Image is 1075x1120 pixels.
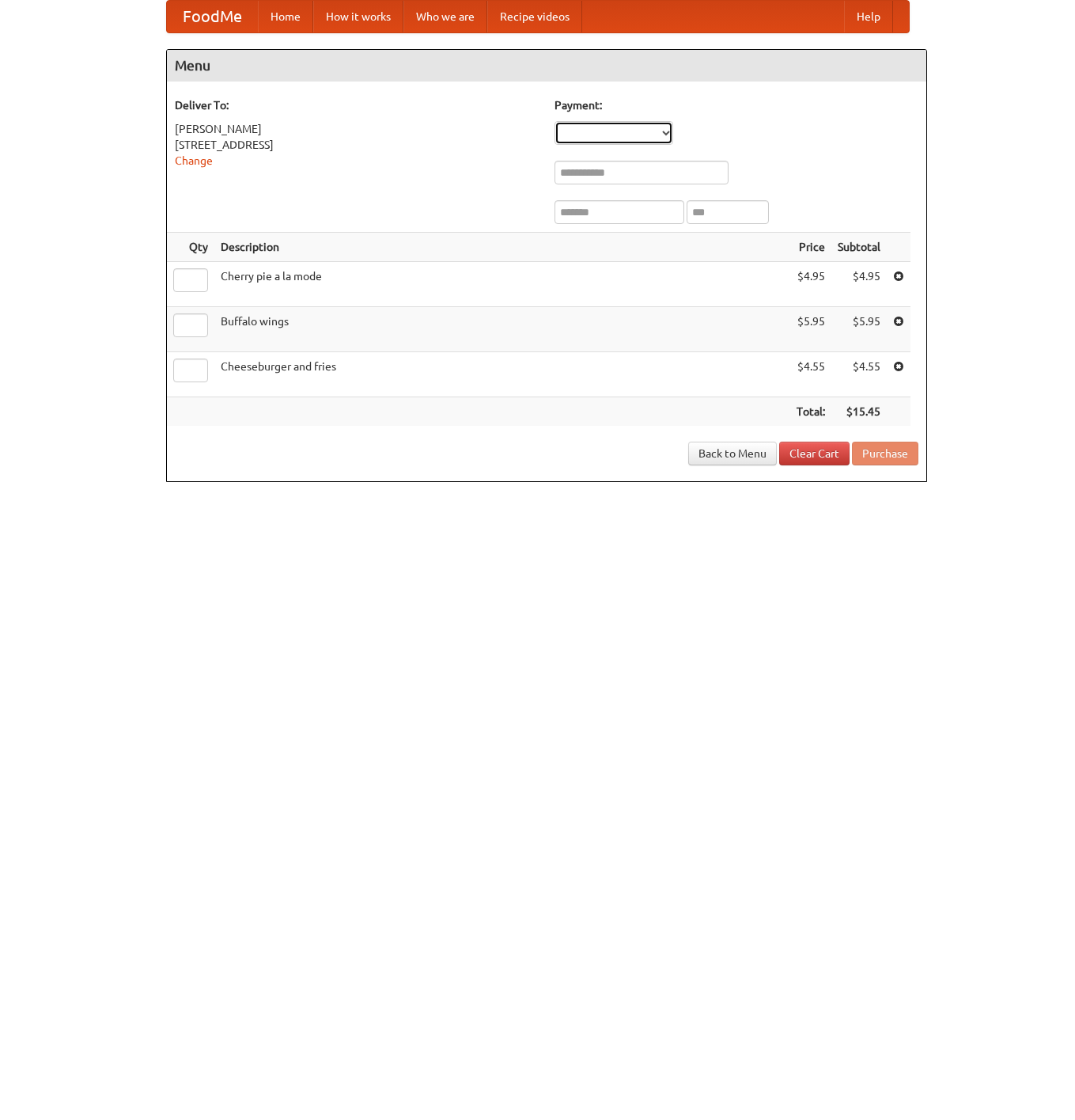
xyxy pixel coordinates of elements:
[555,97,918,113] h5: Payment:
[831,233,887,262] th: Subtotal
[790,397,831,427] th: Total:
[175,154,213,167] a: Change
[175,137,539,153] div: [STREET_ADDRESS]
[214,307,790,352] td: Buffalo wings
[214,262,790,307] td: Cherry pie a la mode
[167,233,214,262] th: Qty
[175,97,539,113] h5: Deliver To:
[167,50,926,82] h4: Menu
[790,233,831,262] th: Price
[167,1,258,32] a: FoodMe
[831,352,887,397] td: $4.55
[831,397,887,427] th: $15.45
[175,121,539,137] div: [PERSON_NAME]
[214,233,790,262] th: Description
[688,442,777,465] a: Back to Menu
[403,1,487,32] a: Who we are
[487,1,582,32] a: Recipe videos
[852,442,918,465] button: Purchase
[313,1,403,32] a: How it works
[790,307,831,352] td: $5.95
[831,262,887,307] td: $4.95
[831,307,887,352] td: $5.95
[779,442,850,465] a: Clear Cart
[844,1,893,32] a: Help
[790,262,831,307] td: $4.95
[790,352,831,397] td: $4.55
[258,1,313,32] a: Home
[214,352,790,397] td: Cheeseburger and fries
